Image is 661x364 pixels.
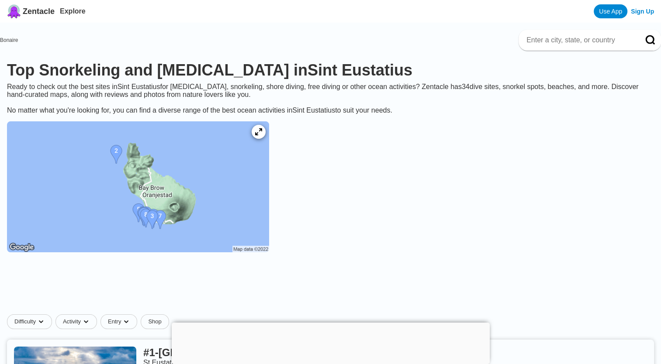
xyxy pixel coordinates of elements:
[594,4,627,18] a: Use App
[631,8,654,15] a: Sign Up
[7,4,55,18] a: Zentacle logoZentacle
[60,7,86,15] a: Explore
[7,314,55,329] button: Difficultydropdown caret
[100,314,141,329] button: Entrydropdown caret
[83,318,90,325] img: dropdown caret
[119,268,543,307] iframe: Advertisement
[38,318,45,325] img: dropdown caret
[55,314,100,329] button: Activitydropdown caret
[23,7,55,16] span: Zentacle
[123,318,130,325] img: dropdown caret
[141,314,169,329] a: Shop
[108,318,121,325] span: Entry
[7,121,269,252] img: Sint Eustatius dive site map
[526,36,633,45] input: Enter a city, state, or country
[14,318,36,325] span: Difficulty
[172,323,490,362] iframe: Advertisement
[63,318,81,325] span: Activity
[7,4,21,18] img: Zentacle logo
[7,61,654,79] h1: Top Snorkeling and [MEDICAL_DATA] in Sint Eustatius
